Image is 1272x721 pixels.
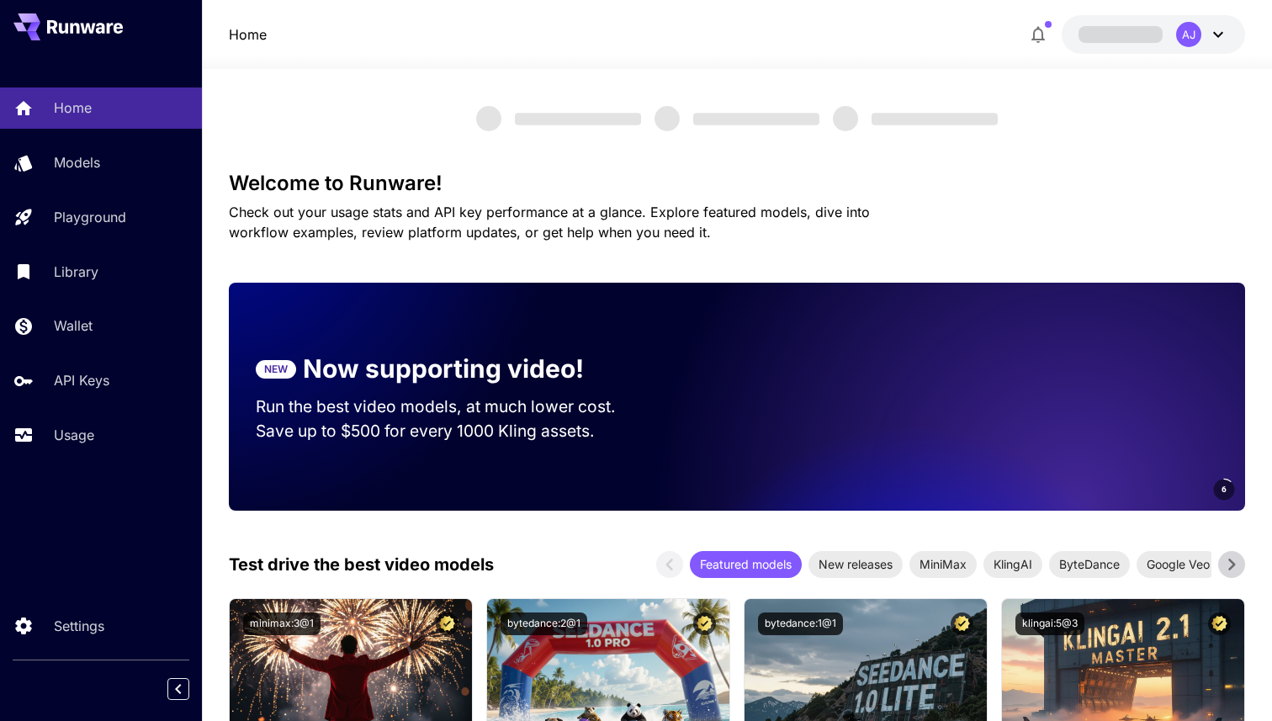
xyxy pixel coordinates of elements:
p: Playground [54,207,126,227]
span: Google Veo [1137,555,1220,573]
p: Settings [54,616,104,636]
button: bytedance:2@1 [501,612,587,635]
button: minimax:3@1 [243,612,321,635]
p: Save up to $500 for every 1000 Kling assets. [256,419,648,443]
span: KlingAI [983,555,1042,573]
div: KlingAI [983,551,1042,578]
button: Collapse sidebar [167,678,189,700]
div: Collapse sidebar [180,674,202,704]
span: Featured models [690,555,802,573]
h3: Welcome to Runware! [229,172,1245,195]
p: Home [54,98,92,118]
div: MiniMax [909,551,977,578]
p: Models [54,152,100,172]
span: ByteDance [1049,555,1130,573]
a: Home [229,24,267,45]
span: New releases [808,555,903,573]
nav: breadcrumb [229,24,267,45]
p: Run the best video models, at much lower cost. [256,395,648,419]
div: Featured models [690,551,802,578]
button: bytedance:1@1 [758,612,843,635]
p: Test drive the best video models [229,552,494,577]
div: ByteDance [1049,551,1130,578]
p: Library [54,262,98,282]
button: Certified Model – Vetted for best performance and includes a commercial license. [1208,612,1231,635]
span: MiniMax [909,555,977,573]
p: Now supporting video! [303,350,584,388]
button: klingai:5@3 [1015,612,1084,635]
span: 6 [1222,483,1227,496]
button: Certified Model – Vetted for best performance and includes a commercial license. [436,612,458,635]
p: Wallet [54,315,93,336]
div: AJ [1176,22,1201,47]
p: API Keys [54,370,109,390]
div: New releases [808,551,903,578]
div: Google Veo [1137,551,1220,578]
button: Certified Model – Vetted for best performance and includes a commercial license. [951,612,973,635]
p: Usage [54,425,94,445]
p: NEW [264,362,288,377]
button: Certified Model – Vetted for best performance and includes a commercial license. [693,612,716,635]
button: AJ [1062,15,1245,54]
span: Check out your usage stats and API key performance at a glance. Explore featured models, dive int... [229,204,870,241]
